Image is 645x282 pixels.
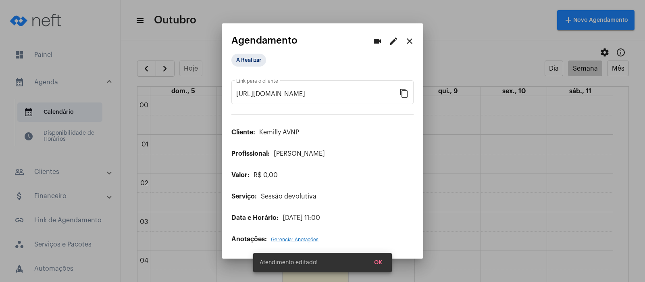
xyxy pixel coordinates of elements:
mat-icon: videocam [372,36,382,46]
mat-icon: content_copy [399,88,409,98]
span: Valor: [231,172,250,178]
mat-chip: A Realizar [231,54,266,67]
span: Agendamento [231,35,298,46]
button: OK [368,255,389,270]
span: Serviço: [231,193,257,200]
input: Link [236,90,399,98]
span: Gerenciar Anotações [271,237,318,242]
span: Profissional: [231,150,270,157]
mat-icon: close [405,36,414,46]
span: R$ 0,00 [254,172,278,178]
span: Anotações: [231,236,267,242]
span: [PERSON_NAME] [274,150,325,157]
span: Cliente: [231,129,255,136]
span: Atendimento editado! [260,259,318,267]
mat-icon: edit [389,36,398,46]
span: Kemilly AVNP [259,129,299,136]
span: OK [374,260,382,265]
span: Sessão devolutiva [261,193,316,200]
span: [DATE] 11:00 [283,215,320,221]
span: Data e Horário: [231,215,279,221]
